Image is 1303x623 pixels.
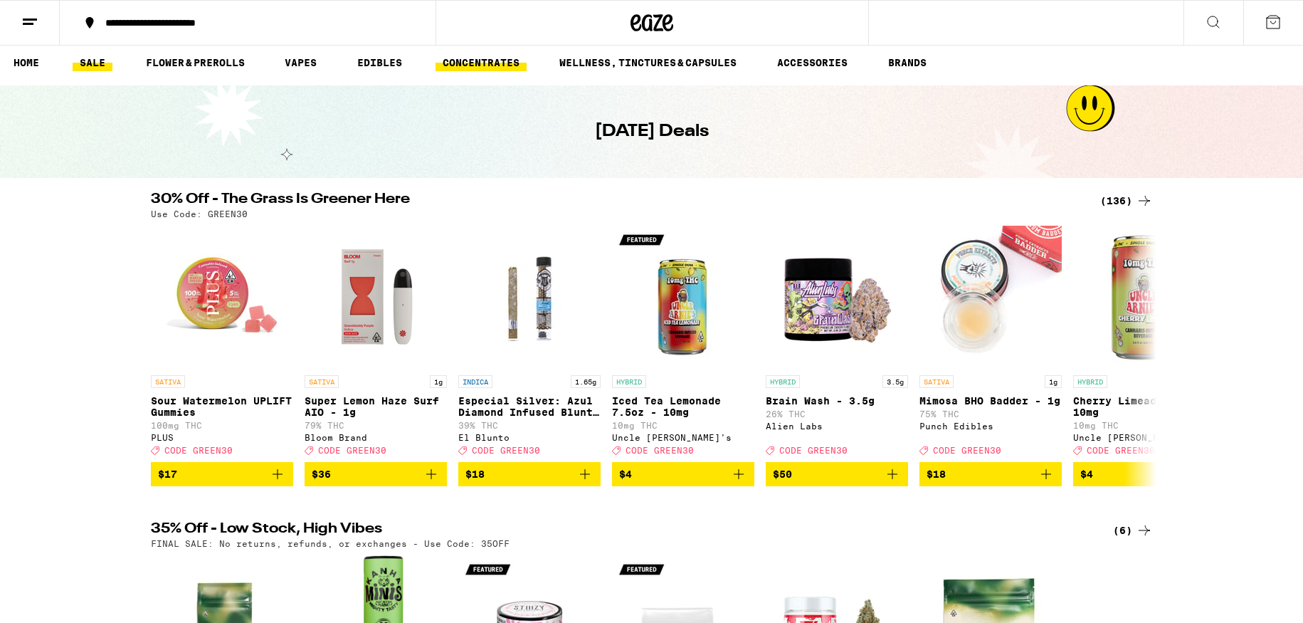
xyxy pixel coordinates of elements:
a: Open page for Mimosa BHO Badder - 1g from Punch Edibles [919,226,1062,462]
a: HOME [6,54,46,71]
p: Use Code: GREEN30 [151,209,248,219]
div: Alien Labs [766,422,908,431]
a: Open page for Super Lemon Haze Surf AIO - 1g from Bloom Brand [305,226,447,462]
p: 75% THC [919,409,1062,419]
button: Add to bag [919,462,1062,486]
a: WELLNESS, TINCTURES & CAPSULES [552,54,744,71]
a: CONCENTRATES [436,54,527,71]
p: Brain Wash - 3.5g [766,395,908,407]
a: FLOWER & PREROLLS [139,54,252,71]
span: CODE GREEN30 [779,446,848,455]
span: CODE GREEN30 [318,446,386,455]
button: Add to bag [305,462,447,486]
span: $4 [619,468,632,480]
span: CODE GREEN30 [626,446,694,455]
span: CODE GREEN30 [1087,446,1155,455]
div: PLUS [151,433,293,442]
span: $17 [158,468,177,480]
p: 10mg THC [612,421,754,430]
p: 1.65g [571,375,601,388]
span: $4 [1080,468,1093,480]
img: Bloom Brand - Super Lemon Haze Surf AIO - 1g [305,226,447,368]
div: Uncle [PERSON_NAME]'s [612,433,754,442]
p: Cherry Limeade 7.5oz - 10mg [1073,395,1215,418]
span: $18 [927,468,946,480]
a: Open page for Iced Tea Lemonade 7.5oz - 10mg from Uncle Arnie's [612,226,754,462]
img: El Blunto - Especial Silver: Azul Diamond Infused Blunt - 1.65g [458,226,601,368]
span: $18 [465,468,485,480]
img: Alien Labs - Brain Wash - 3.5g [766,226,908,368]
div: Punch Edibles [919,422,1062,431]
h2: 30% Off - The Grass Is Greener Here [151,192,1083,209]
a: (6) [1113,522,1153,539]
div: Uncle [PERSON_NAME]'s [1073,433,1215,442]
p: 10mg THC [1073,421,1215,430]
img: Punch Edibles - Mimosa BHO Badder - 1g [919,226,1062,368]
span: CODE GREEN30 [933,446,1001,455]
a: Open page for Especial Silver: Azul Diamond Infused Blunt - 1.65g from El Blunto [458,226,601,462]
span: Hi. Need any help? [9,10,102,21]
button: Add to bag [1073,462,1215,486]
p: Super Lemon Haze Surf AIO - 1g [305,395,447,418]
a: SALE [73,54,112,71]
p: INDICA [458,375,492,388]
div: El Blunto [458,433,601,442]
p: 79% THC [305,421,447,430]
span: CODE GREEN30 [472,446,540,455]
span: $50 [773,468,792,480]
p: SATIVA [305,375,339,388]
a: VAPES [278,54,324,71]
p: 100mg THC [151,421,293,430]
h1: [DATE] Deals [595,120,709,144]
button: Add to bag [766,462,908,486]
p: SATIVA [919,375,954,388]
img: PLUS - Sour Watermelon UPLIFT Gummies [151,226,293,368]
p: Iced Tea Lemonade 7.5oz - 10mg [612,395,754,418]
img: Uncle Arnie's - Cherry Limeade 7.5oz - 10mg [1073,226,1215,368]
button: Add to bag [151,462,293,486]
p: HYBRID [612,375,646,388]
p: 3.5g [882,375,908,388]
a: Open page for Brain Wash - 3.5g from Alien Labs [766,226,908,462]
p: 1g [430,375,447,388]
a: Open page for Cherry Limeade 7.5oz - 10mg from Uncle Arnie's [1073,226,1215,462]
button: Add to bag [612,462,754,486]
a: BRANDS [881,54,934,71]
p: HYBRID [1073,375,1107,388]
span: $36 [312,468,331,480]
p: FINAL SALE: No returns, refunds, or exchanges - Use Code: 35OFF [151,539,510,548]
p: HYBRID [766,375,800,388]
p: 39% THC [458,421,601,430]
a: ACCESSORIES [770,54,855,71]
div: Bloom Brand [305,433,447,442]
p: 26% THC [766,409,908,419]
p: Sour Watermelon UPLIFT Gummies [151,395,293,418]
p: Especial Silver: Azul Diamond Infused Blunt - 1.65g [458,395,601,418]
h2: 35% Off - Low Stock, High Vibes [151,522,1083,539]
p: SATIVA [151,375,185,388]
img: Uncle Arnie's - Iced Tea Lemonade 7.5oz - 10mg [612,226,754,368]
a: EDIBLES [350,54,409,71]
p: Mimosa BHO Badder - 1g [919,395,1062,407]
a: (136) [1100,192,1153,209]
a: Open page for Sour Watermelon UPLIFT Gummies from PLUS [151,226,293,462]
button: Add to bag [458,462,601,486]
span: CODE GREEN30 [164,446,233,455]
p: 1g [1045,375,1062,388]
